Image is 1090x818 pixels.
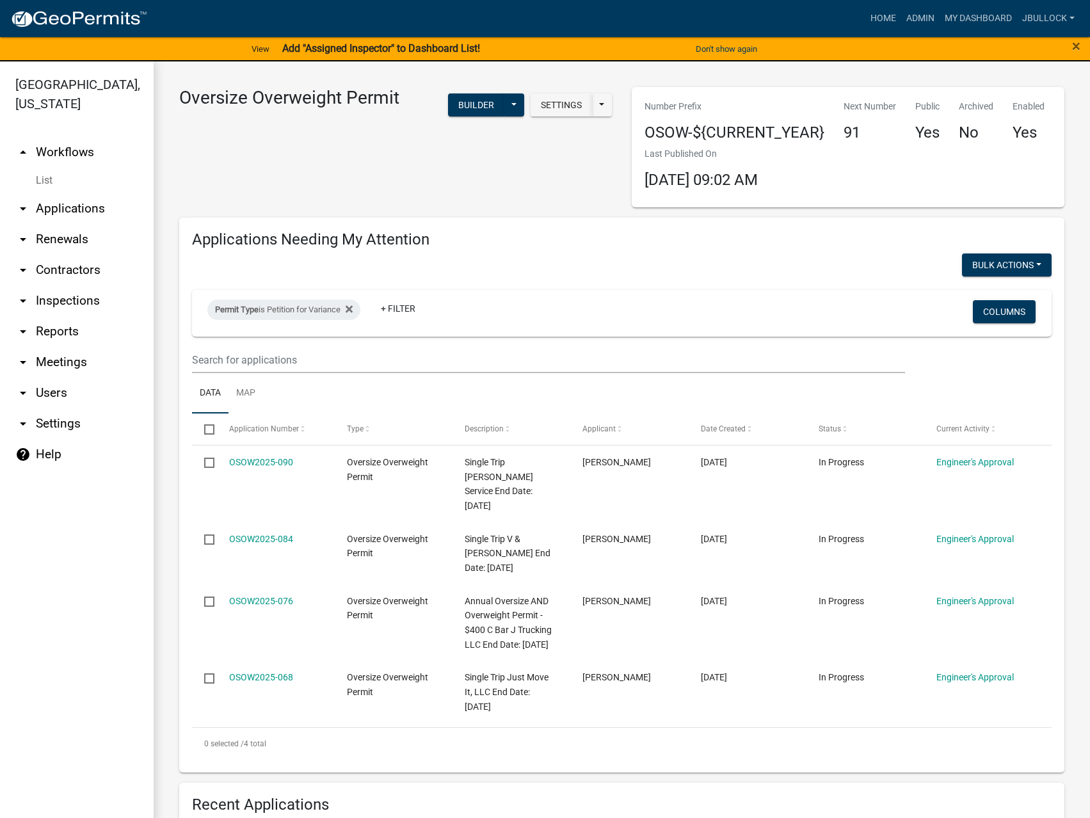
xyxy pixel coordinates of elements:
a: View [246,38,275,60]
button: Settings [531,93,592,116]
span: 06/18/2025 [701,672,727,682]
span: Current Activity [936,424,990,433]
p: Last Published On [645,147,758,161]
h4: Yes [915,124,940,142]
p: Next Number [844,100,896,113]
span: Oversize Overweight Permit [347,457,428,482]
datatable-header-cell: Status [806,413,924,444]
span: Application Number [229,424,299,433]
p: Enabled [1013,100,1045,113]
i: arrow_drop_down [15,201,31,216]
button: Don't show again [691,38,762,60]
div: 4 total [192,728,1052,760]
a: OSOW2025-090 [229,457,293,467]
a: Admin [901,6,940,31]
p: Public [915,100,940,113]
h4: No [959,124,993,142]
button: Builder [448,93,504,116]
span: Dave Corell [582,534,651,544]
span: [DATE] 09:02 AM [645,171,758,189]
a: + Filter [371,297,426,320]
span: Evan Bolin [582,457,651,467]
i: arrow_drop_down [15,416,31,431]
span: Date Created [701,424,746,433]
datatable-header-cell: Current Activity [924,413,1042,444]
a: OSOW2025-076 [229,596,293,606]
a: Home [865,6,901,31]
a: Engineer's Approval [936,534,1014,544]
i: arrow_drop_down [15,262,31,278]
h4: 91 [844,124,896,142]
datatable-header-cell: Application Number [216,413,334,444]
a: Engineer's Approval [936,457,1014,467]
a: Engineer's Approval [936,672,1014,682]
datatable-header-cell: Select [192,413,216,444]
i: arrow_drop_down [15,232,31,247]
span: 0 selected / [204,739,244,748]
span: × [1072,37,1080,55]
span: Dave Corell [582,596,651,606]
a: jbullock [1017,6,1080,31]
i: arrow_drop_up [15,145,31,160]
datatable-header-cell: Type [335,413,453,444]
span: Oversize Overweight Permit [347,596,428,621]
span: Single Trip Borsheim Crane Service End Date: 08/18/2025 [465,457,533,511]
datatable-header-cell: Applicant [570,413,688,444]
i: arrow_drop_down [15,293,31,309]
a: OSOW2025-084 [229,534,293,544]
span: Permit Type [215,305,259,314]
h4: Recent Applications [192,796,1052,814]
a: OSOW2025-068 [229,672,293,682]
h4: OSOW-${CURRENT_YEAR} [645,124,824,142]
span: Single Trip Just Move It, LLC End Date: 06/23/2025 [465,672,549,712]
span: Status [819,424,841,433]
span: In Progress [819,596,864,606]
i: arrow_drop_down [15,355,31,370]
i: help [15,447,31,462]
h4: Yes [1013,124,1045,142]
p: Archived [959,100,993,113]
span: 07/24/2025 [701,596,727,606]
span: In Progress [819,457,864,467]
datatable-header-cell: Description [453,413,570,444]
strong: Add "Assigned Inspector" to Dashboard List! [282,42,480,54]
h3: Oversize Overweight Permit [179,87,399,109]
span: Applicant [582,424,616,433]
i: arrow_drop_down [15,385,31,401]
datatable-header-cell: Date Created [688,413,806,444]
input: Search for applications [192,347,905,373]
span: CODY HALVERSON [582,672,651,682]
a: Engineer's Approval [936,596,1014,606]
span: Description [465,424,504,433]
span: Annual Oversize AND Overweight Permit - $400 C Bar J Trucking LLC End Date: 07/24/2026 [465,596,552,650]
h4: Applications Needing My Attention [192,230,1052,249]
span: In Progress [819,672,864,682]
p: Number Prefix [645,100,824,113]
a: Data [192,373,228,414]
i: arrow_drop_down [15,324,31,339]
button: Close [1072,38,1080,54]
a: My Dashboard [940,6,1017,31]
span: Single Trip V & L Bauer End Date: 08/12/2025 [465,534,550,573]
div: is Petition for Variance [207,300,360,320]
span: 08/13/2025 [701,457,727,467]
span: Oversize Overweight Permit [347,672,428,697]
a: Map [228,373,263,414]
button: Bulk Actions [962,253,1052,277]
span: Type [347,424,364,433]
button: Columns [973,300,1036,323]
span: 08/06/2025 [701,534,727,544]
span: In Progress [819,534,864,544]
span: Oversize Overweight Permit [347,534,428,559]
